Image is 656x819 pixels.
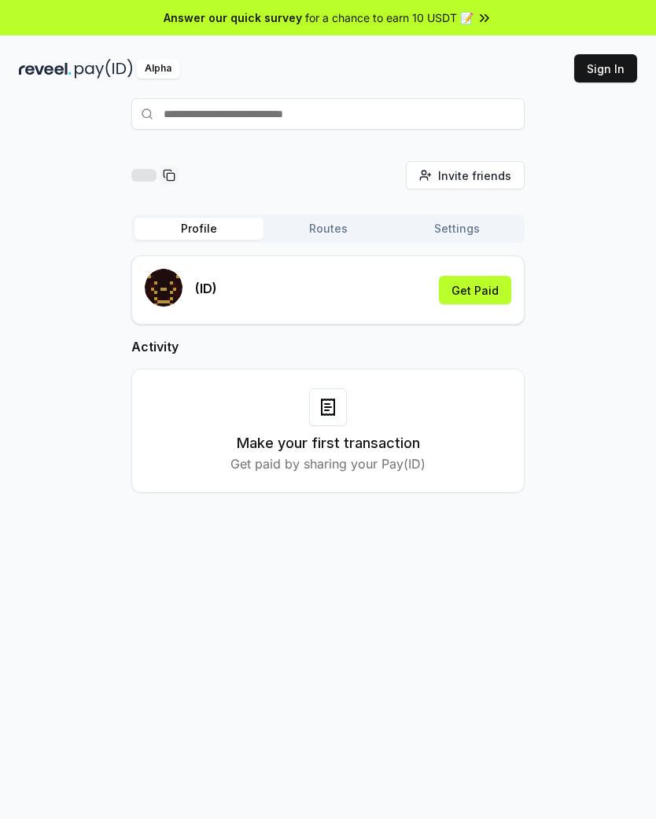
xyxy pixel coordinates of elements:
[438,167,511,184] span: Invite friends
[131,337,525,356] h2: Activity
[237,432,420,454] h3: Make your first transaction
[439,276,511,304] button: Get Paid
[75,59,133,79] img: pay_id
[19,59,72,79] img: reveel_dark
[164,9,302,26] span: Answer our quick survey
[305,9,474,26] span: for a chance to earn 10 USDT 📝
[135,218,264,240] button: Profile
[195,279,217,298] p: (ID)
[264,218,392,240] button: Routes
[574,54,637,83] button: Sign In
[230,454,426,473] p: Get paid by sharing your Pay(ID)
[136,59,180,79] div: Alpha
[406,161,525,189] button: Invite friends
[392,218,521,240] button: Settings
